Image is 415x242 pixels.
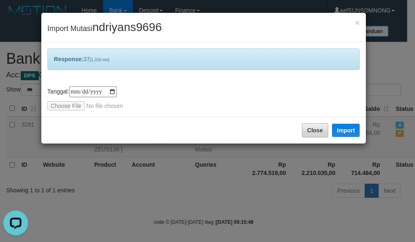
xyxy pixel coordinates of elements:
span: × [355,18,360,27]
button: Open LiveChat chat widget [3,3,28,28]
div: 37 [47,48,360,70]
button: Import [332,124,360,137]
button: Close [355,18,360,27]
div: Tanggal: [47,86,360,110]
b: Response: [54,56,84,62]
button: Close [302,123,328,137]
span: Import Mutasi [47,24,162,33]
span: ndriyans9696 [92,21,162,34]
span: [1,316 ms] [90,58,109,62]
